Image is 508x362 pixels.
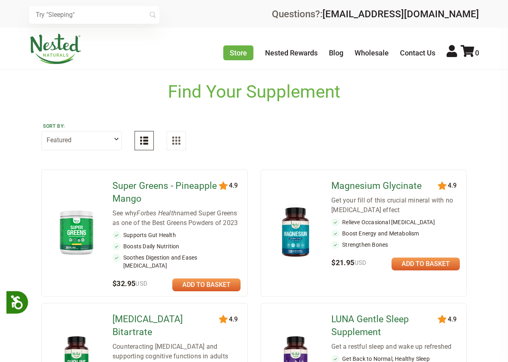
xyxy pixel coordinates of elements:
[29,6,159,24] input: Try "Sleeping"
[400,49,435,57] a: Contact Us
[461,49,479,57] a: 0
[112,209,241,228] div: See why named Super Greens as one of the Best Greens Powders of 2023
[140,137,148,145] img: List
[223,45,253,60] a: Store
[112,254,241,270] li: Soothes Digestion and Eases [MEDICAL_DATA]
[355,259,367,266] span: USD
[331,313,441,339] a: LUNA Gentle Sleep Supplement
[265,49,318,57] a: Nested Rewards
[331,180,441,192] a: Magnesium Glycinate
[331,241,459,249] li: Strengthen Bones
[331,229,459,237] li: Boost Energy and Metabolism
[475,49,479,57] span: 0
[112,180,222,205] a: Super Greens - Pineapple Mango
[112,231,241,239] li: Supports Gut Health
[274,204,318,260] img: Magnesium Glycinate
[112,313,222,339] a: [MEDICAL_DATA] Bitartrate
[172,137,180,145] img: Grid
[112,242,241,250] li: Boosts Daily Nutrition
[272,9,479,19] div: Questions?:
[331,342,459,352] div: Get a restful sleep and wake up refreshed
[43,123,120,129] label: Sort by:
[55,207,98,257] img: Super Greens - Pineapple Mango
[112,279,148,288] span: $32.95
[322,8,479,20] a: [EMAIL_ADDRESS][DOMAIN_NAME]
[331,258,367,267] span: $21.95
[329,49,343,57] a: Blog
[135,280,147,287] span: USD
[137,209,177,217] em: Forbes Health
[355,49,389,57] a: Wholesale
[331,196,459,215] div: Get your fill of this crucial mineral with no [MEDICAL_DATA] effect
[331,218,459,226] li: Relieve Occasional [MEDICAL_DATA]
[168,82,340,102] h1: Find Your Supplement
[29,34,82,64] img: Nested Naturals
[112,342,241,361] div: Counteracting [MEDICAL_DATA] and supporting cognitive functions in adults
